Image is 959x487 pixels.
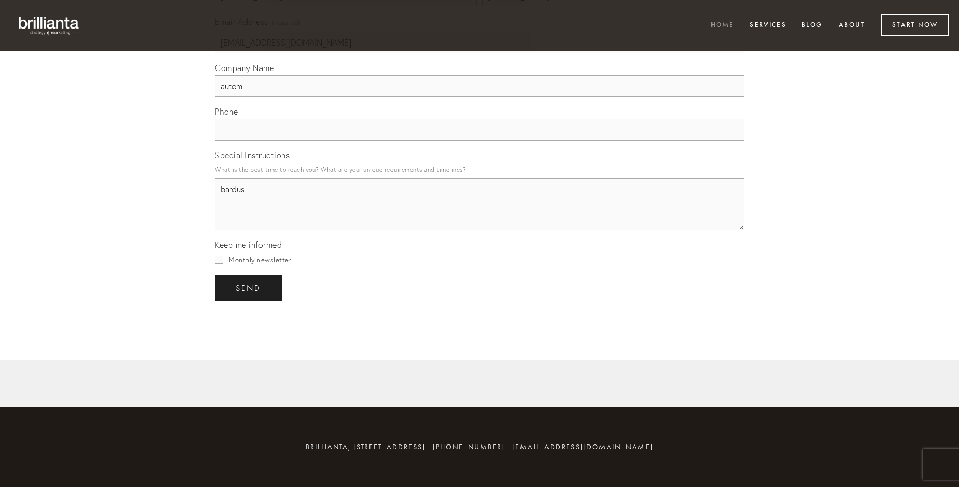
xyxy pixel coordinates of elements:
a: Home [704,17,741,34]
a: Start Now [881,14,949,36]
span: Company Name [215,63,274,73]
a: Services [743,17,793,34]
input: Monthly newsletter [215,256,223,264]
button: sendsend [215,275,282,301]
span: Phone [215,106,238,117]
a: Blog [795,17,829,34]
span: Keep me informed [215,240,282,250]
p: What is the best time to reach you? What are your unique requirements and timelines? [215,162,744,176]
img: brillianta - research, strategy, marketing [10,10,88,40]
span: Monthly newsletter [229,256,291,264]
a: [EMAIL_ADDRESS][DOMAIN_NAME] [512,442,653,451]
span: [PHONE_NUMBER] [433,442,505,451]
span: brillianta, [STREET_ADDRESS] [306,442,426,451]
a: About [832,17,872,34]
span: send [236,284,261,293]
span: Special Instructions [215,150,290,160]
textarea: bardus [215,178,744,230]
